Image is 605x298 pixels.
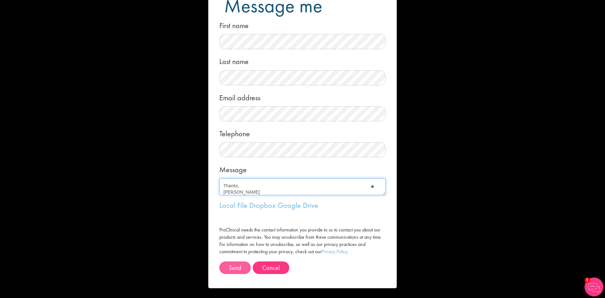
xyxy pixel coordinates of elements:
a: Local File [219,200,247,210]
a: Dropbox [249,200,276,210]
a: Privacy Policy. [321,248,349,255]
label: Email address [219,90,260,103]
button: Cancel [253,261,289,274]
label: Telephone [219,126,250,139]
img: Chatbot [585,278,603,296]
a: Google Drive [278,200,318,210]
span: 1 [585,278,590,283]
label: Message [219,162,247,175]
button: Send [219,261,251,274]
label: ProClinical needs the contact information you provide to us to contact you about our products and... [219,226,386,255]
textarea: To enrich screen reader interactions, please activate Accessibility in Grammarly extension settings [219,178,386,195]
